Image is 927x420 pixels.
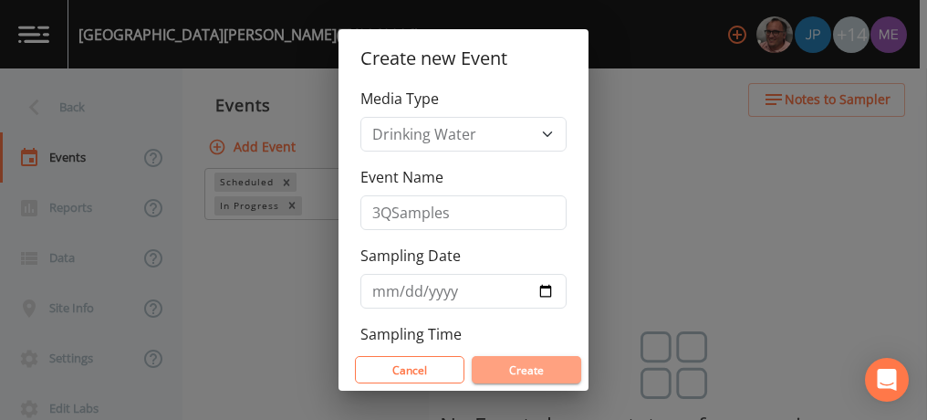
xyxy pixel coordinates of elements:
button: Create [472,356,581,383]
label: Event Name [360,166,443,188]
label: Sampling Time [360,323,462,345]
div: Open Intercom Messenger [865,358,909,402]
button: Cancel [355,356,464,383]
h2: Create new Event [339,29,588,88]
label: Sampling Date [360,245,461,267]
label: Media Type [360,88,439,110]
